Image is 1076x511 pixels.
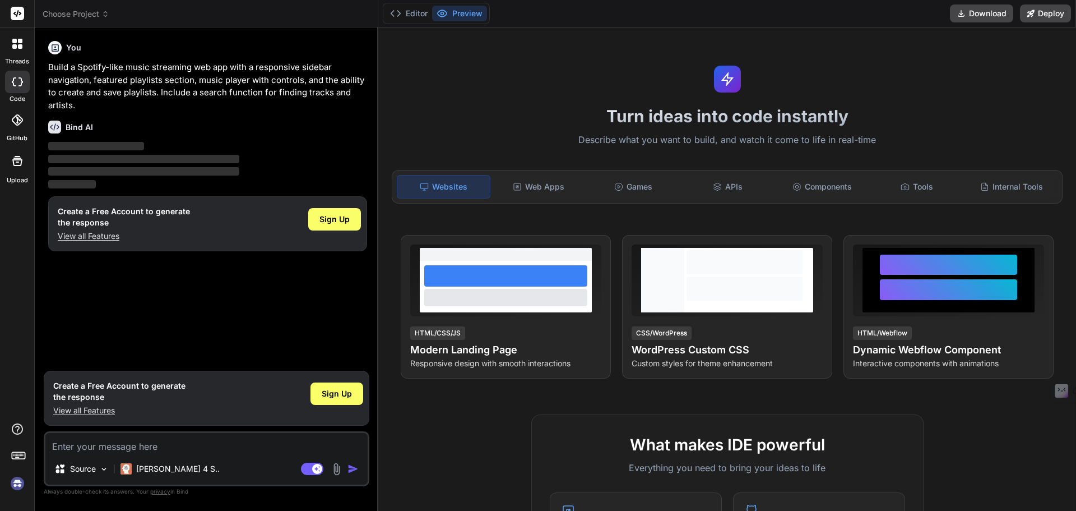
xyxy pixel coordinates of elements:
h4: Dynamic Webflow Component [853,342,1044,358]
label: code [10,94,25,104]
div: Web Apps [493,175,585,199]
span: Sign Up [322,388,352,399]
label: threads [5,57,29,66]
h6: Bind AI [66,122,93,133]
label: GitHub [7,133,27,143]
p: Responsive design with smooth interactions [410,358,601,369]
h4: WordPress Custom CSS [632,342,823,358]
p: Build a Spotify-like music streaming web app with a responsive sidebar navigation, featured playl... [48,61,367,112]
div: Games [587,175,680,199]
div: Websites [397,175,490,199]
label: Upload [7,176,28,185]
div: Internal Tools [965,175,1058,199]
div: HTML/Webflow [853,326,912,340]
h4: Modern Landing Page [410,342,601,358]
span: ‌ [48,167,239,176]
h1: Create a Free Account to generate the response [53,380,185,403]
button: Editor [386,6,432,21]
div: HTML/CSS/JS [410,326,465,340]
p: Describe what you want to build, and watch it come to life in real-time [385,133,1069,148]
h6: You [66,42,81,53]
p: View all Features [53,405,185,416]
div: APIs [681,175,774,199]
span: ‌ [48,180,96,188]
span: Sign Up [319,214,350,225]
p: [PERSON_NAME] 4 S.. [136,463,220,475]
div: Tools [871,175,963,199]
button: Deploy [1020,4,1071,22]
h1: Create a Free Account to generate the response [58,206,190,228]
img: icon [347,463,359,475]
img: signin [8,474,27,493]
p: Custom styles for theme enhancement [632,358,823,369]
h2: What makes IDE powerful [550,433,905,457]
div: CSS/WordPress [632,326,692,340]
p: Everything you need to bring your ideas to life [550,461,905,475]
img: Claude 4 Sonnet [120,463,132,475]
p: Interactive components with animations [853,358,1044,369]
img: attachment [330,463,343,476]
p: Always double-check its answers. Your in Bind [44,486,369,497]
span: privacy [150,488,170,495]
h1: Turn ideas into code instantly [385,106,1069,126]
p: Source [70,463,96,475]
div: Components [776,175,869,199]
span: ‌ [48,155,239,163]
button: Download [950,4,1013,22]
span: Choose Project [43,8,109,20]
button: Preview [432,6,487,21]
p: View all Features [58,231,190,242]
span: ‌ [48,142,144,150]
img: Pick Models [99,464,109,474]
